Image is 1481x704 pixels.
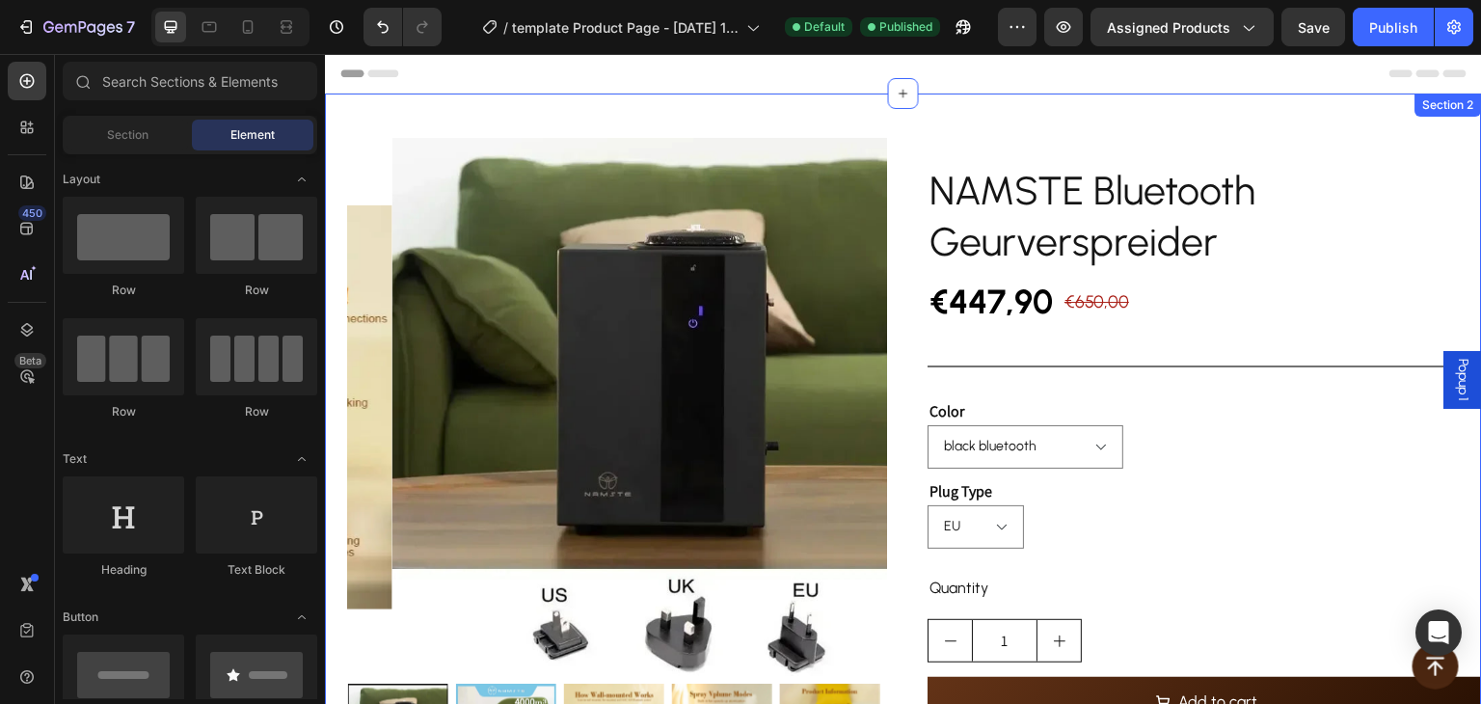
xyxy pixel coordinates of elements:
[603,424,669,451] legend: Plug Type
[1091,8,1274,46] button: Assigned Products
[286,164,317,195] span: Toggle open
[286,602,317,633] span: Toggle open
[879,18,932,36] span: Published
[325,54,1481,704] iframe: Design area
[67,84,606,623] a: NAMSTE Bluetooth Geurverspreider
[713,566,756,608] button: increment
[63,403,184,420] div: Row
[1353,8,1434,46] button: Publish
[230,126,275,144] span: Element
[63,609,98,626] span: Button
[286,444,317,474] span: Toggle open
[738,230,806,265] div: €650,00
[126,15,135,39] p: 7
[603,519,1161,551] div: Quantity
[364,8,442,46] div: Undo/Redo
[107,126,148,144] span: Section
[63,450,87,468] span: Text
[63,62,317,100] input: Search Sections & Elements
[503,17,508,38] span: /
[63,282,184,299] div: Row
[603,344,641,371] legend: Color
[196,561,317,579] div: Text Block
[603,216,730,281] div: €447,90
[14,353,46,368] div: Beta
[804,18,845,36] span: Default
[8,8,144,46] button: 7
[1415,609,1462,656] div: Open Intercom Messenger
[18,205,46,221] div: 450
[604,566,647,608] button: decrement
[196,282,317,299] div: Row
[63,561,184,579] div: Heading
[1369,17,1417,38] div: Publish
[1128,305,1147,347] span: Popup 1
[647,566,713,608] input: quantity
[603,109,1161,216] h2: NAMSTE Bluetooth Geurverspreider
[1298,19,1330,36] span: Save
[1281,8,1345,46] button: Save
[63,171,100,188] span: Layout
[512,17,739,38] span: template Product Page - [DATE] 15:10:27
[1107,17,1230,38] span: Assigned Products
[196,403,317,420] div: Row
[1094,42,1153,60] div: Section 2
